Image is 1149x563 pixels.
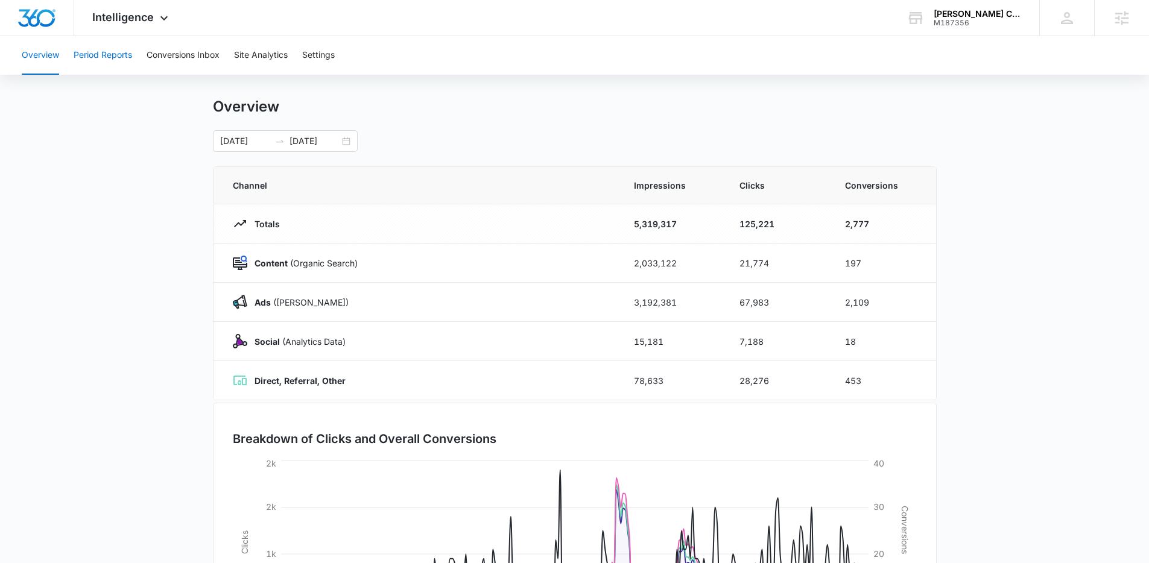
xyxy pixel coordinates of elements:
button: Settings [302,36,335,75]
tspan: 40 [873,458,884,468]
p: (Analytics Data) [247,335,346,348]
img: Social [233,334,247,348]
td: 197 [831,244,936,283]
h3: Breakdown of Clicks and Overall Conversions [233,430,496,448]
button: Site Analytics [234,36,288,75]
td: 7,188 [725,322,831,361]
strong: Social [255,336,280,347]
p: (Organic Search) [247,257,358,269]
span: Channel [233,179,605,192]
strong: Direct, Referral, Other [255,376,346,386]
td: 3,192,381 [619,283,725,322]
button: Overview [22,36,59,75]
img: Ads [233,295,247,309]
span: to [275,136,285,146]
p: ([PERSON_NAME]) [247,296,349,309]
tspan: Clicks [239,530,249,554]
td: 67,983 [725,283,831,322]
td: 18 [831,322,936,361]
h1: Overview [213,98,279,116]
img: Content [233,256,247,270]
div: account id [934,19,1022,27]
tspan: 1k [266,549,276,559]
strong: Content [255,258,288,268]
span: Clicks [739,179,816,192]
td: 28,276 [725,361,831,400]
td: 78,633 [619,361,725,400]
td: 5,319,317 [619,204,725,244]
td: 2,033,122 [619,244,725,283]
button: Period Reports [74,36,132,75]
td: 21,774 [725,244,831,283]
td: 15,181 [619,322,725,361]
span: swap-right [275,136,285,146]
input: Start date [220,134,270,148]
button: Conversions Inbox [147,36,220,75]
td: 2,109 [831,283,936,322]
span: Intelligence [92,11,154,24]
span: Impressions [634,179,711,192]
td: 2,777 [831,204,936,244]
span: Conversions [845,179,917,192]
tspan: 30 [873,502,884,512]
tspan: 20 [873,549,884,559]
strong: Ads [255,297,271,307]
tspan: Conversions [900,506,910,554]
td: 453 [831,361,936,400]
p: Totals [247,218,280,230]
tspan: 2k [266,502,276,512]
div: account name [934,9,1022,19]
input: End date [290,134,340,148]
td: 125,221 [725,204,831,244]
tspan: 2k [266,458,276,468]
